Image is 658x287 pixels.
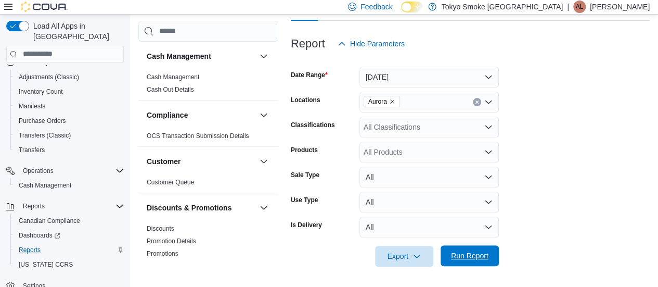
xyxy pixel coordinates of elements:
span: Reports [19,200,124,213]
span: AL [576,1,584,13]
h3: Compliance [147,110,188,120]
p: Tokyo Smoke [GEOGRAPHIC_DATA] [442,1,563,13]
a: Manifests [15,100,49,113]
button: Hide Parameters [333,33,409,54]
a: Cash Management [15,179,75,192]
a: Promotion Details [147,238,196,245]
a: Discounts [147,225,174,232]
img: Cova [21,2,68,12]
span: Hide Parameters [350,39,405,49]
span: Washington CCRS [15,258,124,271]
div: Compliance [138,130,278,146]
span: Inventory Count [19,88,63,96]
a: Dashboards [10,228,128,243]
button: Cash Management [257,50,270,63]
button: All [359,167,499,188]
span: Inventory Count [15,85,124,98]
h3: Discounts & Promotions [147,203,231,213]
a: Customer Queue [147,179,194,186]
label: Classifications [291,121,335,129]
button: All [359,192,499,213]
a: Cash Management [147,73,199,81]
span: Aurora [364,96,400,107]
button: Canadian Compliance [10,214,128,228]
label: Sale Type [291,171,319,179]
label: Products [291,146,318,154]
div: Customer [138,176,278,193]
span: Transfers (Classic) [15,129,124,142]
button: Discounts & Promotions [147,203,255,213]
a: Reports [15,244,45,256]
span: Purchase Orders [15,115,124,127]
a: Cash Out Details [147,86,194,93]
span: Adjustments (Classic) [19,73,79,81]
a: Purchase Orders [15,115,70,127]
span: Reports [23,202,45,210]
button: Customer [147,156,255,167]
span: Adjustments (Classic) [15,71,124,83]
span: Operations [19,165,124,177]
span: Cash Out Details [147,85,194,94]
span: Transfers (Classic) [19,131,71,140]
a: Adjustments (Classic) [15,71,83,83]
span: Purchase Orders [19,117,66,125]
div: Cash Management [138,71,278,100]
span: OCS Transaction Submission Details [147,132,249,140]
button: Operations [2,164,128,178]
button: All [359,217,499,238]
span: Reports [15,244,124,256]
span: Manifests [15,100,124,113]
span: [US_STATE] CCRS [19,260,73,269]
span: Load All Apps in [GEOGRAPHIC_DATA] [29,21,124,42]
span: Discounts [147,224,174,233]
span: Feedback [360,2,392,12]
button: Adjustments (Classic) [10,70,128,84]
span: Dark Mode [401,13,402,13]
button: Manifests [10,99,128,114]
button: Transfers [10,143,128,157]
button: Reports [19,200,49,213]
a: [US_STATE] CCRS [15,258,77,271]
button: Customer [257,155,270,168]
span: Reports [19,246,41,254]
button: Open list of options [484,123,493,131]
span: Canadian Compliance [19,217,80,225]
button: Operations [19,165,58,177]
button: Cash Management [147,51,255,61]
button: Export [375,246,433,267]
button: Purchase Orders [10,114,128,128]
span: Transfers [19,146,45,154]
label: Use Type [291,196,318,204]
span: Manifests [19,102,45,110]
h3: Customer [147,156,180,167]
span: Promotions [147,249,178,258]
button: [DATE] [359,67,499,88]
h3: Report [291,38,325,50]
span: Run Report [451,251,488,261]
a: Transfers (Classic) [15,129,75,142]
a: Canadian Compliance [15,215,84,227]
label: Is Delivery [291,221,322,229]
button: Discounts & Promotions [257,202,270,214]
span: Cash Management [19,181,71,190]
label: Date Range [291,71,328,79]
label: Locations [291,96,320,104]
button: Clear input [473,98,481,106]
p: [PERSON_NAME] [590,1,650,13]
input: Dark Mode [401,2,423,13]
h3: Cash Management [147,51,211,61]
a: Inventory Count [15,85,67,98]
a: Promotions [147,250,178,257]
button: Compliance [147,110,255,120]
button: Cash Management [10,178,128,193]
span: Operations [23,167,54,175]
button: Open list of options [484,98,493,106]
button: Transfers (Classic) [10,128,128,143]
button: Compliance [257,109,270,121]
span: Export [381,246,427,267]
span: Canadian Compliance [15,215,124,227]
button: Run Report [441,245,499,266]
button: [US_STATE] CCRS [10,257,128,272]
